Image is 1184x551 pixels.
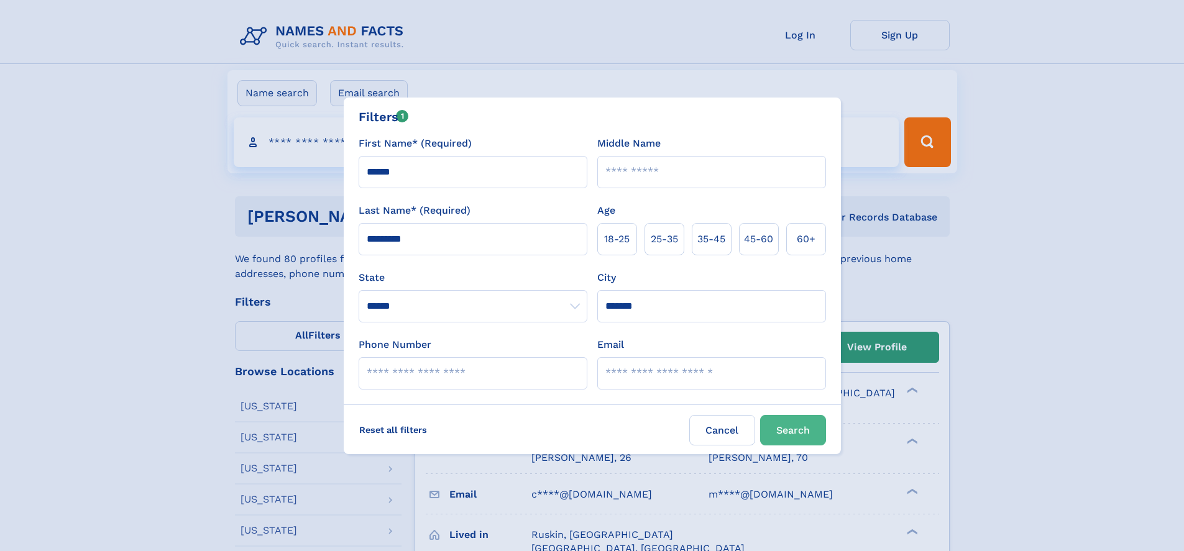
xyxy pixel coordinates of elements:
div: Filters [359,107,409,126]
label: First Name* (Required) [359,136,472,151]
label: City [597,270,616,285]
span: 18‑25 [604,232,630,247]
span: 60+ [797,232,815,247]
label: Last Name* (Required) [359,203,470,218]
button: Search [760,415,826,445]
label: Reset all filters [351,415,435,445]
label: Middle Name [597,136,661,151]
span: 45‑60 [744,232,773,247]
label: Email [597,337,624,352]
label: Cancel [689,415,755,445]
label: Age [597,203,615,218]
label: State [359,270,587,285]
span: 35‑45 [697,232,725,247]
label: Phone Number [359,337,431,352]
span: 25‑35 [651,232,678,247]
